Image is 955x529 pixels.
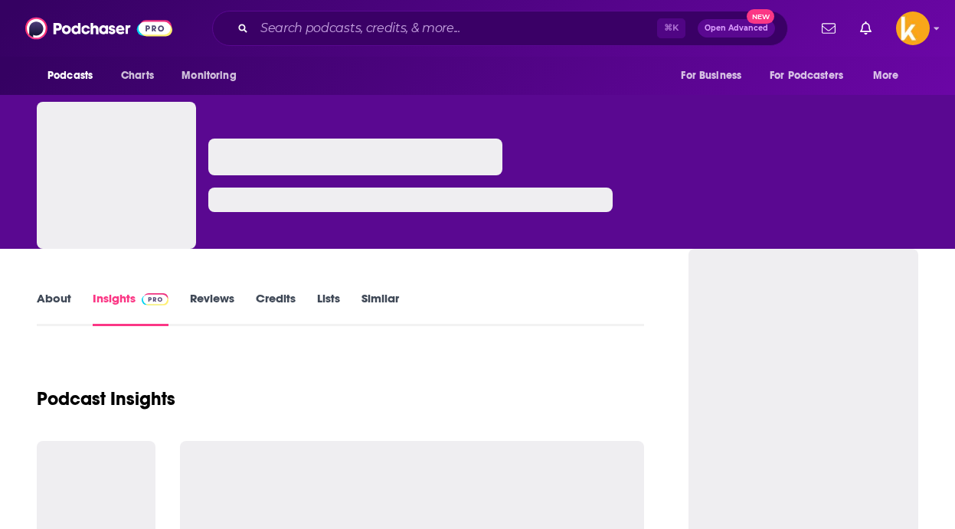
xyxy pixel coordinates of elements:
span: Charts [121,65,154,87]
span: Monitoring [182,65,236,87]
span: More [873,65,899,87]
button: Show profile menu [896,11,930,45]
div: Search podcasts, credits, & more... [212,11,788,46]
button: Open AdvancedNew [698,19,775,38]
button: open menu [37,61,113,90]
a: Show notifications dropdown [816,15,842,41]
a: InsightsPodchaser Pro [93,291,168,326]
a: Similar [361,291,399,326]
h1: Podcast Insights [37,387,175,410]
a: Show notifications dropdown [854,15,878,41]
span: ⌘ K [657,18,685,38]
input: Search podcasts, credits, & more... [254,16,657,41]
a: Credits [256,291,296,326]
img: Podchaser - Follow, Share and Rate Podcasts [25,14,172,43]
a: Charts [111,61,163,90]
button: open menu [670,61,760,90]
span: For Podcasters [770,65,843,87]
button: open menu [171,61,256,90]
img: Podchaser Pro [142,293,168,305]
span: Logged in as sshawan [896,11,930,45]
a: Lists [317,291,340,326]
img: User Profile [896,11,930,45]
span: For Business [681,65,741,87]
a: Reviews [190,291,234,326]
span: New [747,9,774,24]
span: Open Advanced [705,24,768,32]
button: open menu [760,61,865,90]
span: Podcasts [47,65,93,87]
a: About [37,291,71,326]
button: open menu [862,61,918,90]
